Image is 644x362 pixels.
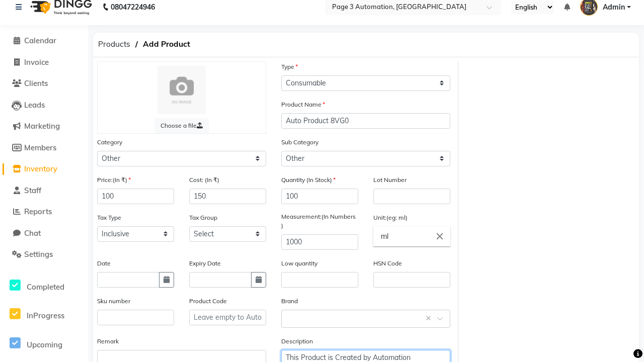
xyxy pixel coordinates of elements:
[27,311,64,320] span: InProgress
[27,340,62,349] span: Upcoming
[281,175,336,185] label: Quantity (In Stock)
[373,259,402,268] label: HSN Code
[281,259,317,268] label: Low quantity
[3,185,86,197] a: Staff
[3,78,86,89] a: Clients
[281,62,298,71] label: Type
[3,163,86,175] a: Inventory
[97,337,119,346] label: Remark
[157,66,206,114] img: Cinque Terre
[97,297,130,306] label: Sku number
[3,121,86,132] a: Marketing
[3,35,86,47] a: Calendar
[603,2,625,13] span: Admin
[24,121,60,131] span: Marketing
[189,297,227,306] label: Product Code
[281,100,325,109] label: Product Name
[3,249,86,260] a: Settings
[3,100,86,111] a: Leads
[3,142,86,154] a: Members
[434,231,445,242] i: Close
[281,297,298,306] label: Brand
[3,57,86,68] a: Invoice
[24,57,49,67] span: Invoice
[281,337,313,346] label: Description
[24,228,41,238] span: Chat
[24,164,57,173] span: Inventory
[97,175,131,185] label: Price:(In ₹)
[189,213,217,222] label: Tax Group
[281,138,318,147] label: Sub Category
[97,259,111,268] label: Date
[24,207,52,216] span: Reports
[24,36,56,45] span: Calendar
[3,206,86,218] a: Reports
[24,143,56,152] span: Members
[281,212,358,230] label: Measurement:(In Numbers )
[93,35,135,53] span: Products
[189,310,266,325] input: Leave empty to Autogenerate
[373,175,407,185] label: Lot Number
[24,186,41,195] span: Staff
[24,249,53,259] span: Settings
[24,78,48,88] span: Clients
[189,259,221,268] label: Expiry Date
[97,213,121,222] label: Tax Type
[3,228,86,239] a: Chat
[97,138,122,147] label: Category
[24,100,45,110] span: Leads
[373,213,408,222] label: Unit:(eg: ml)
[426,313,434,324] span: Clear all
[27,282,64,292] span: Completed
[189,175,219,185] label: Cost: (In ₹)
[154,118,209,133] label: Choose a file
[138,35,195,53] span: Add Product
